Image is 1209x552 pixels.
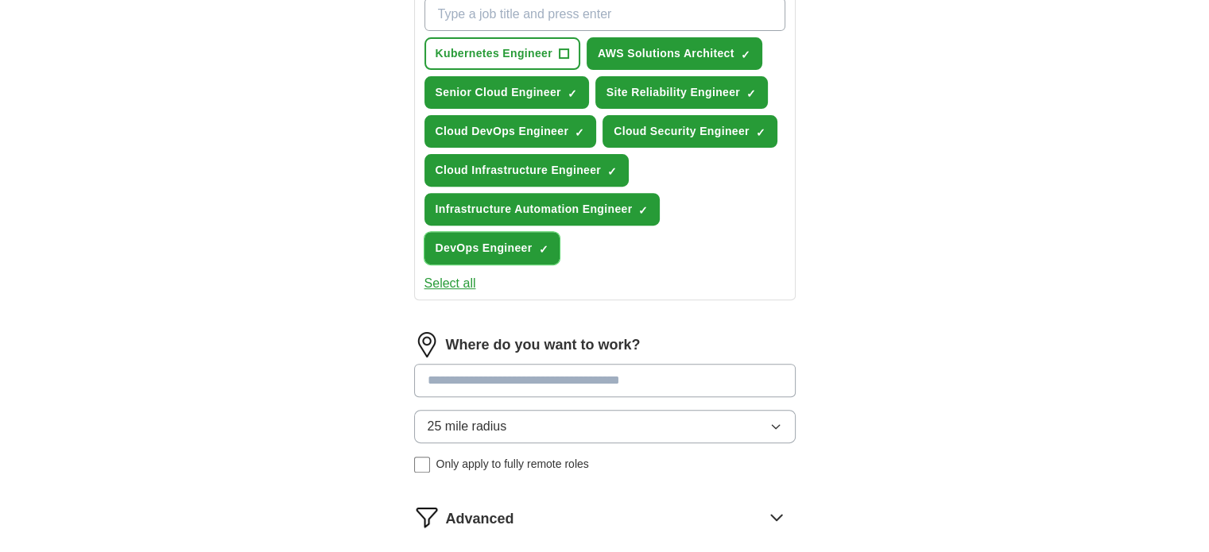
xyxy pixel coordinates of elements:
[446,334,641,356] label: Where do you want to work?
[414,332,440,357] img: location.png
[614,123,750,140] span: Cloud Security Engineer
[436,123,569,140] span: Cloud DevOps Engineer
[424,274,476,293] button: Select all
[424,37,580,70] button: Kubernetes Engineer
[603,115,777,148] button: Cloud Security Engineer✓
[436,240,533,257] span: DevOps Engineer
[414,504,440,530] img: filter
[598,45,734,62] span: AWS Solutions Architect
[424,154,630,187] button: Cloud Infrastructure Engineer✓
[595,76,768,109] button: Site Reliability Engineer✓
[436,162,602,179] span: Cloud Infrastructure Engineer
[436,84,561,101] span: Senior Cloud Engineer
[414,410,796,443] button: 25 mile radius
[446,508,514,530] span: Advanced
[587,37,762,70] button: AWS Solutions Architect✓
[638,204,648,217] span: ✓
[575,126,584,139] span: ✓
[436,45,552,62] span: Kubernetes Engineer
[568,87,577,100] span: ✓
[606,84,740,101] span: Site Reliability Engineer
[538,243,548,256] span: ✓
[424,76,589,109] button: Senior Cloud Engineer✓
[756,126,765,139] span: ✓
[607,165,617,178] span: ✓
[424,232,560,264] button: DevOps Engineer✓
[436,456,589,473] span: Only apply to fully remote roles
[424,193,661,226] button: Infrastructure Automation Engineer✓
[424,115,597,148] button: Cloud DevOps Engineer✓
[414,457,430,473] input: Only apply to fully remote roles
[428,417,507,436] span: 25 mile radius
[741,48,750,61] span: ✓
[746,87,756,100] span: ✓
[436,201,633,218] span: Infrastructure Automation Engineer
